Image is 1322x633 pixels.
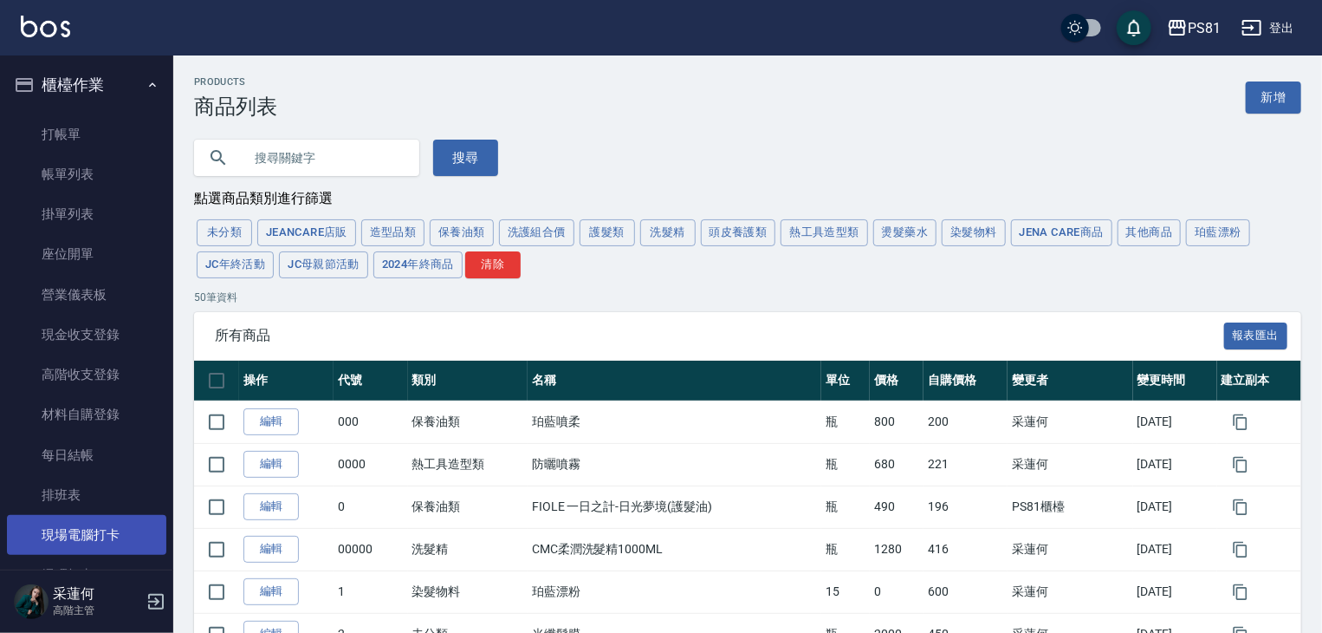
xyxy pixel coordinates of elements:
[1008,528,1132,571] td: 采蓮何
[1118,219,1182,246] button: 其他商品
[7,275,166,315] a: 營業儀表板
[14,584,49,619] img: Person
[821,486,870,528] td: 瓶
[243,493,299,520] a: 編輯
[528,571,821,613] td: 珀藍漂粉
[243,578,299,605] a: 編輯
[923,401,1008,443] td: 200
[334,486,407,528] td: 0
[243,408,299,435] a: 編輯
[430,219,494,246] button: 保養油類
[7,395,166,434] a: 材料自購登錄
[373,251,463,278] button: 2024年終商品
[873,219,937,246] button: 燙髮藥水
[243,134,405,181] input: 搜尋關鍵字
[7,154,166,194] a: 帳單列表
[433,140,498,176] button: 搜尋
[408,486,528,528] td: 保養油類
[1011,219,1112,246] button: Jena Care商品
[923,528,1008,571] td: 416
[7,435,166,475] a: 每日結帳
[528,401,821,443] td: 珀藍噴柔
[361,219,425,246] button: 造型品類
[870,361,923,401] th: 價格
[1008,571,1132,613] td: 采蓮何
[7,475,166,515] a: 排班表
[781,219,867,246] button: 熱工具造型類
[408,571,528,613] td: 染髮物料
[408,361,528,401] th: 類別
[923,486,1008,528] td: 196
[7,114,166,154] a: 打帳單
[53,585,141,603] h5: 采蓮何
[640,219,696,246] button: 洗髮精
[243,451,299,478] a: 編輯
[942,219,1006,246] button: 染髮物料
[821,528,870,571] td: 瓶
[408,401,528,443] td: 保養油類
[528,528,821,571] td: CMC柔潤洗髮精1000ML
[1008,361,1132,401] th: 變更者
[1186,219,1250,246] button: 珀藍漂粉
[499,219,574,246] button: 洗護組合價
[197,251,274,278] button: JC年終活動
[701,219,776,246] button: 頭皮養護類
[21,16,70,37] img: Logo
[1217,361,1301,401] th: 建立副本
[821,443,870,486] td: 瓶
[870,571,923,613] td: 0
[821,571,870,613] td: 15
[1133,401,1217,443] td: [DATE]
[194,190,1301,208] div: 點選商品類別進行篩選
[1133,571,1217,613] td: [DATE]
[239,361,334,401] th: 操作
[257,219,356,246] button: JeanCare店販
[1117,10,1151,45] button: save
[1224,326,1288,343] a: 報表匯出
[870,443,923,486] td: 680
[408,443,528,486] td: 熱工具造型類
[528,443,821,486] td: 防曬噴霧
[821,401,870,443] td: 瓶
[821,361,870,401] th: 單位
[923,571,1008,613] td: 600
[580,219,635,246] button: 護髮類
[528,486,821,528] td: FIOLE 一日之計-日光夢境(護髮油)
[1008,401,1132,443] td: 采蓮何
[7,194,166,234] a: 掛單列表
[1008,486,1132,528] td: PS81櫃檯
[334,571,407,613] td: 1
[7,62,166,108] button: 櫃檯作業
[279,251,368,278] button: JC母親節活動
[7,355,166,395] a: 高階收支登錄
[1235,12,1301,44] button: 登出
[334,443,407,486] td: 0000
[243,536,299,563] a: 編輯
[194,76,277,88] h2: Products
[1133,528,1217,571] td: [DATE]
[197,219,252,246] button: 未分類
[194,95,277,119] h3: 商品列表
[1188,17,1221,39] div: PS81
[7,555,166,595] a: 掃碼打卡
[194,290,1301,305] p: 50 筆資料
[528,361,821,401] th: 名稱
[334,528,407,571] td: 00000
[870,486,923,528] td: 490
[1246,82,1301,114] a: 新增
[334,401,407,443] td: 000
[408,528,528,571] td: 洗髮精
[870,401,923,443] td: 800
[1008,443,1132,486] td: 采蓮何
[1160,10,1228,46] button: PS81
[7,234,166,274] a: 座位開單
[1224,323,1288,349] button: 報表匯出
[7,515,166,555] a: 現場電腦打卡
[923,443,1008,486] td: 221
[1133,486,1217,528] td: [DATE]
[7,315,166,355] a: 現金收支登錄
[215,327,1224,344] span: 所有商品
[465,251,521,278] button: 清除
[53,603,141,618] p: 高階主管
[1133,361,1217,401] th: 變更時間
